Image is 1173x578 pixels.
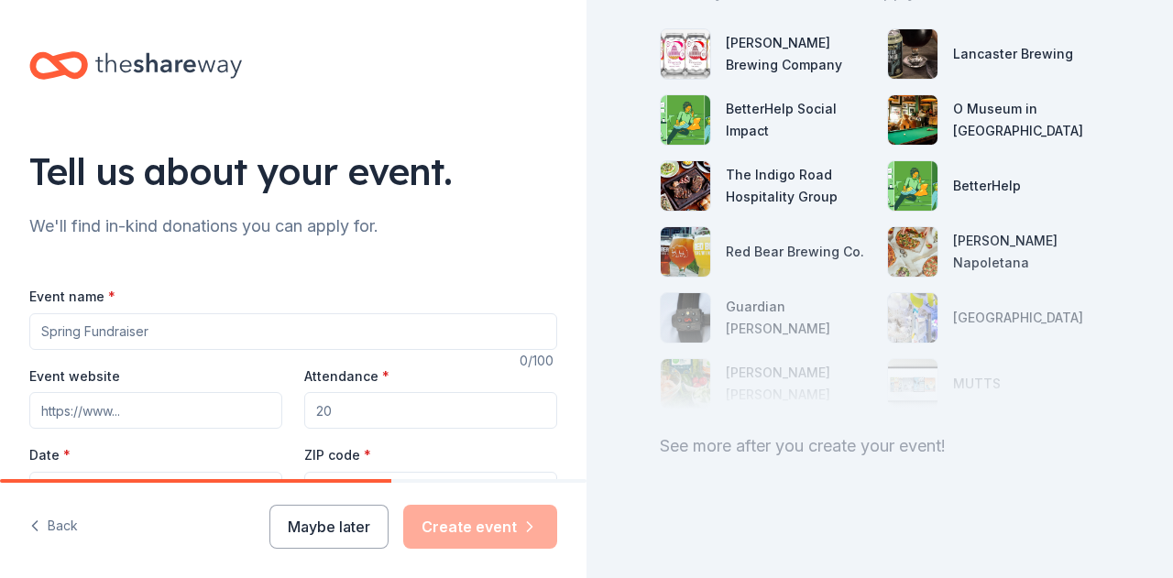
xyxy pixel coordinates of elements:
label: ZIP code [304,446,371,464]
input: 12345 (U.S. only) [304,472,557,508]
div: Lancaster Brewing [953,43,1073,65]
div: [PERSON_NAME] Brewing Company [726,32,872,76]
button: Maybe later [269,505,389,549]
img: photo for BetterHelp [888,161,937,211]
img: photo for Lancaster Brewing [888,29,937,79]
button: Pick a date [29,472,282,508]
div: We'll find in-kind donations you can apply for. [29,212,557,241]
label: Attendance [304,367,389,386]
input: 20 [304,392,557,429]
div: O Museum in [GEOGRAPHIC_DATA] [953,98,1100,142]
label: Event name [29,288,115,306]
input: https://www... [29,392,282,429]
div: BetterHelp Social Impact [726,98,872,142]
input: Spring Fundraiser [29,313,557,350]
div: BetterHelp [953,175,1021,197]
label: Event website [29,367,120,386]
div: The Indigo Road Hospitality Group [726,164,872,208]
img: photo for BetterHelp Social Impact [661,95,710,145]
div: Tell us about your event. [29,146,557,197]
span: Pick a date [74,479,142,501]
button: Back [29,507,78,546]
div: 0 /100 [520,350,557,372]
label: Date [29,446,282,464]
div: See more after you create your event! [660,431,1100,461]
img: photo for DC Brau Brewing Company [661,29,710,79]
img: photo for O Museum in The Mansion [888,95,937,145]
img: photo for The Indigo Road Hospitality Group [661,161,710,211]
